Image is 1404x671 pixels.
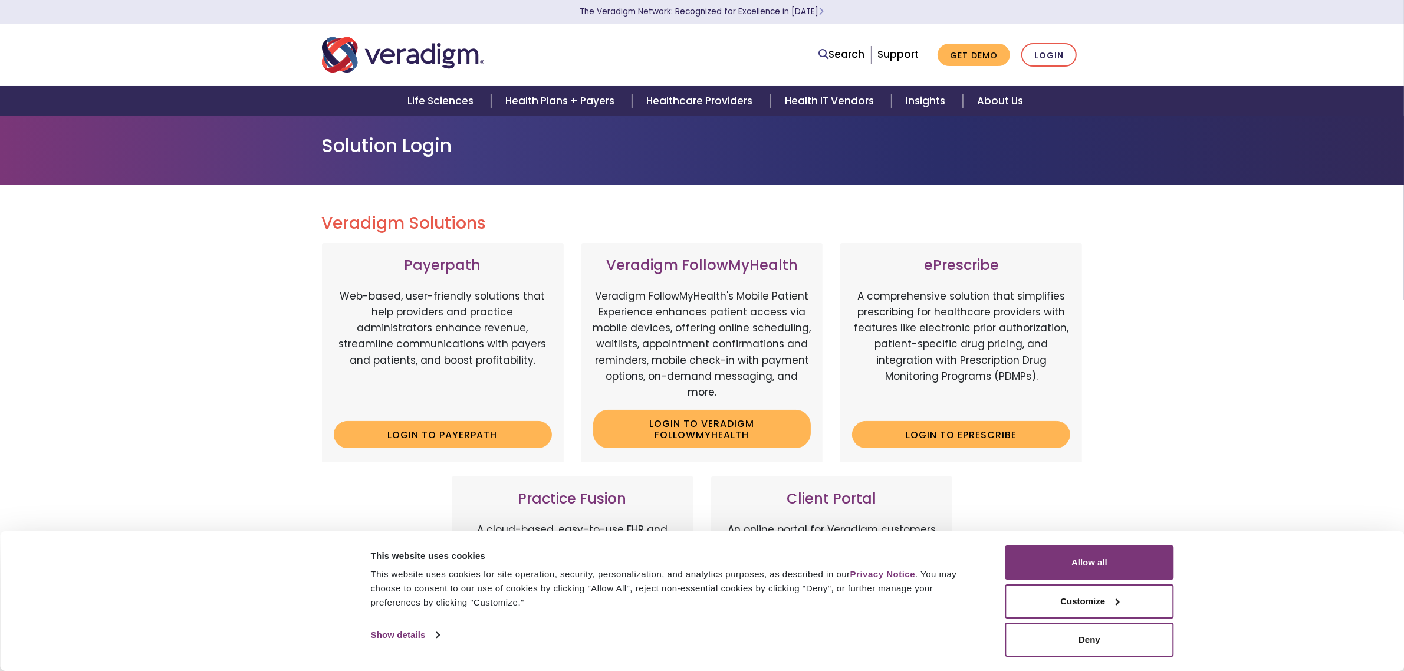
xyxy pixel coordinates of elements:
[322,35,484,74] img: Veradigm logo
[1021,43,1077,67] a: Login
[819,47,865,63] a: Search
[334,257,552,274] h3: Payerpath
[371,567,979,610] div: This website uses cookies for site operation, security, personalization, and analytics purposes, ...
[371,549,979,563] div: This website uses cookies
[850,569,915,579] a: Privacy Notice
[334,288,552,412] p: Web-based, user-friendly solutions that help providers and practice administrators enhance revenu...
[580,6,824,17] a: The Veradigm Network: Recognized for Excellence in [DATE]Learn More
[819,6,824,17] span: Learn More
[892,86,963,116] a: Insights
[491,86,632,116] a: Health Plans + Payers
[877,47,919,61] a: Support
[593,288,811,400] p: Veradigm FollowMyHealth's Mobile Patient Experience enhances patient access via mobile devices, o...
[723,522,941,618] p: An online portal for Veradigm customers to connect with peers, ask questions, share ideas, and st...
[1005,584,1174,619] button: Customize
[632,86,770,116] a: Healthcare Providers
[593,410,811,448] a: Login to Veradigm FollowMyHealth
[963,86,1037,116] a: About Us
[938,44,1010,67] a: Get Demo
[852,288,1070,412] p: A comprehensive solution that simplifies prescribing for healthcare providers with features like ...
[1005,623,1174,657] button: Deny
[463,491,682,508] h3: Practice Fusion
[322,134,1083,157] h1: Solution Login
[771,86,892,116] a: Health IT Vendors
[723,491,941,508] h3: Client Portal
[371,626,439,644] a: Show details
[593,257,811,274] h3: Veradigm FollowMyHealth
[334,421,552,448] a: Login to Payerpath
[322,213,1083,233] h2: Veradigm Solutions
[1005,545,1174,580] button: Allow all
[463,522,682,618] p: A cloud-based, easy-to-use EHR and billing services platform tailored for independent practices. ...
[852,421,1070,448] a: Login to ePrescribe
[852,257,1070,274] h3: ePrescribe
[393,86,491,116] a: Life Sciences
